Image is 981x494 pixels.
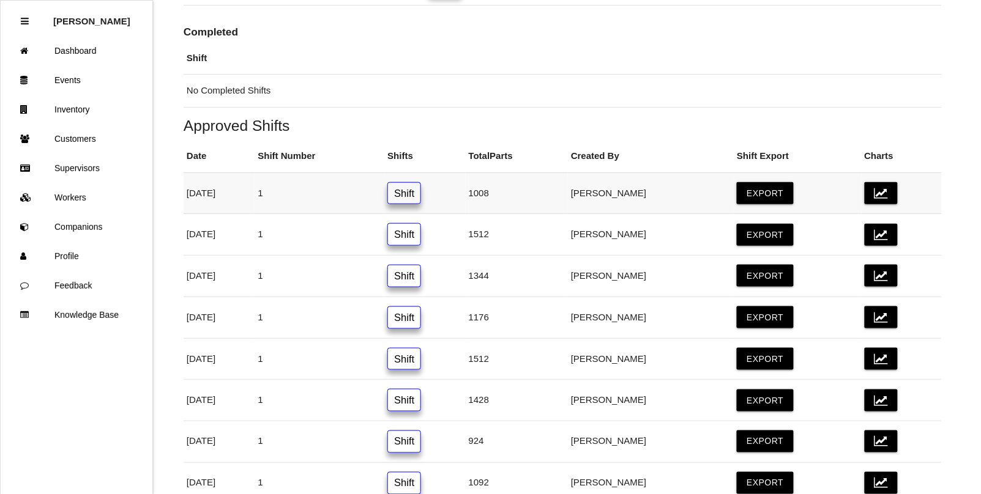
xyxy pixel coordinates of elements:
[862,140,942,172] th: Charts
[387,182,421,205] a: Shift
[466,256,568,297] td: 1344
[1,36,152,65] a: Dashboard
[568,256,734,297] td: [PERSON_NAME]
[1,153,152,183] a: Supervisors
[184,214,255,256] td: [DATE]
[255,214,384,256] td: 1
[1,183,152,212] a: Workers
[737,389,793,411] button: Export
[184,172,255,214] td: [DATE]
[184,297,255,338] td: [DATE]
[387,389,421,411] a: Shift
[568,172,734,214] td: [PERSON_NAME]
[737,348,793,370] button: Export
[255,338,384,380] td: 1
[21,7,29,36] div: Close
[184,75,942,108] td: No Completed Shifts
[466,214,568,256] td: 1512
[184,256,255,297] td: [DATE]
[255,256,384,297] td: 1
[53,7,130,26] p: Rosie Blandino
[737,472,793,494] button: Export
[1,300,152,330] a: Knowledge Base
[568,338,734,380] td: [PERSON_NAME]
[255,172,384,214] td: 1
[737,430,793,452] button: Export
[568,140,734,172] th: Created By
[568,421,734,463] td: [PERSON_NAME]
[1,124,152,153] a: Customers
[184,338,255,380] td: [DATE]
[466,380,568,421] td: 1428
[466,421,568,463] td: 924
[184,380,255,421] td: [DATE]
[737,224,793,246] button: Export
[568,380,734,421] td: [PERSON_NAME]
[184,42,942,75] th: Shift
[184,421,255,463] td: [DATE]
[466,140,568,172] th: Total Parts
[466,338,568,380] td: 1512
[568,214,734,256] td: [PERSON_NAME]
[255,380,384,421] td: 1
[387,348,421,370] a: Shift
[568,297,734,338] td: [PERSON_NAME]
[387,223,421,246] a: Shift
[1,65,152,95] a: Events
[255,421,384,463] td: 1
[184,117,942,134] h5: Approved Shifts
[255,140,384,172] th: Shift Number
[387,306,421,329] a: Shift
[737,265,793,287] button: Export
[1,271,152,300] a: Feedback
[1,212,152,241] a: Companions
[1,95,152,124] a: Inventory
[387,430,421,453] a: Shift
[255,297,384,338] td: 1
[466,297,568,338] td: 1176
[384,140,465,172] th: Shifts
[734,140,861,172] th: Shift Export
[387,265,421,287] a: Shift
[466,172,568,214] td: 1008
[184,140,255,172] th: Date
[1,241,152,271] a: Profile
[184,26,238,38] b: Completed
[737,306,793,328] button: Export
[737,182,793,204] button: Export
